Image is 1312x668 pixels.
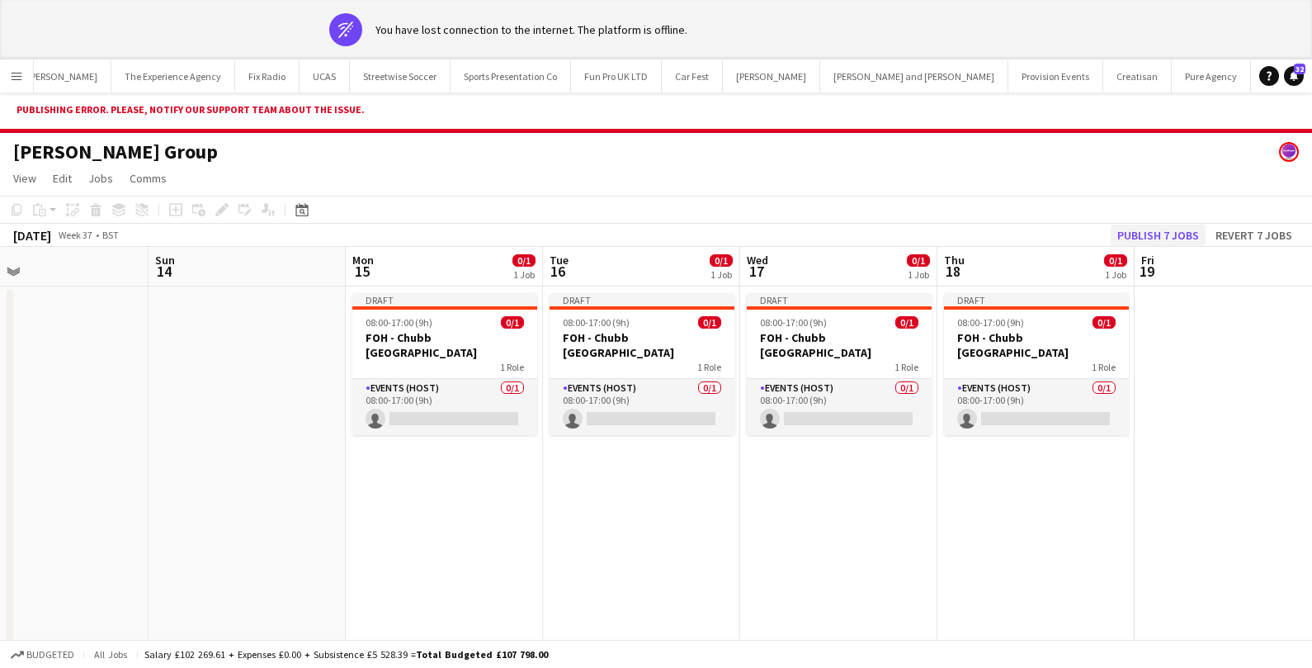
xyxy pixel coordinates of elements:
[1104,254,1127,267] span: 0/1
[820,60,1008,92] button: [PERSON_NAME] and [PERSON_NAME]
[710,268,732,281] div: 1 Job
[352,293,537,306] div: Draft
[54,229,96,241] span: Week 37
[111,60,235,92] button: The Experience Agency
[1092,361,1116,373] span: 1 Role
[416,648,548,661] span: Total Budgeted £107 798.00
[8,646,77,664] button: Budgeted
[1105,268,1126,281] div: 1 Job
[944,330,1129,360] h3: FOH - Chubb [GEOGRAPHIC_DATA]
[102,229,119,241] div: BST
[26,649,74,661] span: Budgeted
[153,262,175,281] span: 14
[352,253,374,268] span: Mon
[1093,316,1116,329] span: 0/1
[697,361,721,373] span: 1 Role
[88,171,113,186] span: Jobs
[1103,60,1172,92] button: Creatisan
[352,293,537,435] app-job-card: Draft08:00-17:00 (9h)0/1FOH - Chubb [GEOGRAPHIC_DATA]1 RoleEvents (Host)0/108:00-17:00 (9h)
[366,316,432,329] span: 08:00-17:00 (9h)
[350,60,451,92] button: Streetwise Soccer
[944,293,1129,435] app-job-card: Draft08:00-17:00 (9h)0/1FOH - Chubb [GEOGRAPHIC_DATA]1 RoleEvents (Host)0/108:00-17:00 (9h)
[1209,225,1299,246] button: Revert 7 jobs
[300,60,350,92] button: UCAS
[550,253,569,268] span: Tue
[500,361,524,373] span: 1 Role
[14,60,111,92] button: [PERSON_NAME]
[747,379,932,435] app-card-role: Events (Host)0/108:00-17:00 (9h)
[944,293,1129,306] div: Draft
[747,293,932,306] div: Draft
[352,330,537,360] h3: FOH - Chubb [GEOGRAPHIC_DATA]
[944,379,1129,435] app-card-role: Events (Host)0/108:00-17:00 (9h)
[907,254,930,267] span: 0/1
[944,253,965,268] span: Thu
[571,60,662,92] button: Fun Pro UK LTD
[1279,142,1299,162] app-user-avatar: Sophie Barnes
[550,293,734,306] div: Draft
[1139,262,1154,281] span: 19
[760,316,827,329] span: 08:00-17:00 (9h)
[747,253,768,268] span: Wed
[1294,64,1305,74] span: 32
[46,168,78,189] a: Edit
[942,262,965,281] span: 18
[563,316,630,329] span: 08:00-17:00 (9h)
[698,316,721,329] span: 0/1
[53,171,72,186] span: Edit
[747,330,932,360] h3: FOH - Chubb [GEOGRAPHIC_DATA]
[1008,60,1103,92] button: Provision Events
[908,268,929,281] div: 1 Job
[13,140,218,164] h1: [PERSON_NAME] Group
[155,253,175,268] span: Sun
[352,379,537,435] app-card-role: Events (Host)0/108:00-17:00 (9h)
[550,379,734,435] app-card-role: Events (Host)0/108:00-17:00 (9h)
[235,60,300,92] button: Fix Radio
[501,316,524,329] span: 0/1
[1284,66,1304,86] a: 32
[451,60,571,92] button: Sports Presentation Co
[350,262,374,281] span: 15
[1172,60,1251,92] button: Pure Agency
[550,293,734,435] app-job-card: Draft08:00-17:00 (9h)0/1FOH - Chubb [GEOGRAPHIC_DATA]1 RoleEvents (Host)0/108:00-17:00 (9h)
[82,168,120,189] a: Jobs
[894,361,918,373] span: 1 Role
[895,316,918,329] span: 0/1
[747,293,932,435] app-job-card: Draft08:00-17:00 (9h)0/1FOH - Chubb [GEOGRAPHIC_DATA]1 RoleEvents (Host)0/108:00-17:00 (9h)
[1141,253,1154,268] span: Fri
[957,316,1024,329] span: 08:00-17:00 (9h)
[13,171,36,186] span: View
[744,262,768,281] span: 17
[130,171,167,186] span: Comms
[13,227,51,244] div: [DATE]
[123,168,173,189] a: Comms
[550,330,734,360] h3: FOH - Chubb [GEOGRAPHIC_DATA]
[710,254,733,267] span: 0/1
[723,60,820,92] button: [PERSON_NAME]
[547,262,569,281] span: 16
[7,168,43,189] a: View
[513,268,535,281] div: 1 Job
[144,648,548,661] div: Salary £102 269.61 + Expenses £0.00 + Subsistence £5 528.39 =
[512,254,536,267] span: 0/1
[1111,225,1206,246] button: Publish 7 jobs
[662,60,723,92] button: Car Fest
[91,648,130,661] span: All jobs
[375,22,687,37] div: You have lost connection to the internet. The platform is offline.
